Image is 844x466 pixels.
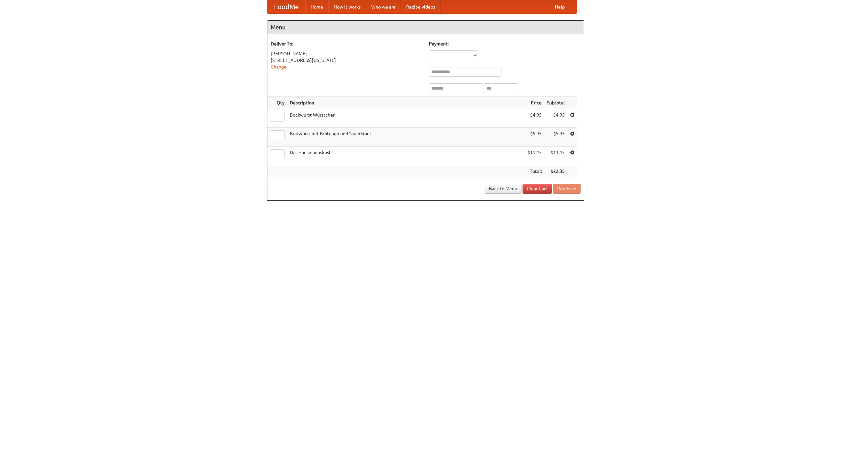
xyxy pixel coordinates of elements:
[550,0,570,14] a: Help
[485,184,522,194] a: Back to Menu
[287,97,525,109] th: Description
[401,0,440,14] a: Recipe videos
[544,128,567,147] td: $5.95
[429,41,581,47] h5: Payment:
[267,0,305,14] a: FoodMe
[271,41,422,47] h5: Deliver To:
[267,21,584,34] h4: Menu
[553,184,581,194] button: Purchase
[305,0,328,14] a: Home
[328,0,366,14] a: How it works
[287,147,525,165] td: Das Hausmannskost
[544,147,567,165] td: $11.45
[271,57,422,64] div: [STREET_ADDRESS][US_STATE]
[271,64,286,69] a: Change
[525,109,544,128] td: $4.95
[267,97,287,109] th: Qty
[271,50,422,57] div: [PERSON_NAME]
[525,147,544,165] td: $11.45
[544,165,567,178] th: $22.35
[525,97,544,109] th: Price
[366,0,401,14] a: Who we are
[523,184,552,194] a: Clear Cart
[525,128,544,147] td: $5.95
[287,128,525,147] td: Bratwurst mit Brötchen und Sauerkraut
[544,97,567,109] th: Subtotal
[287,109,525,128] td: Bockwurst Würstchen
[544,109,567,128] td: $4.95
[525,165,544,178] th: Total:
